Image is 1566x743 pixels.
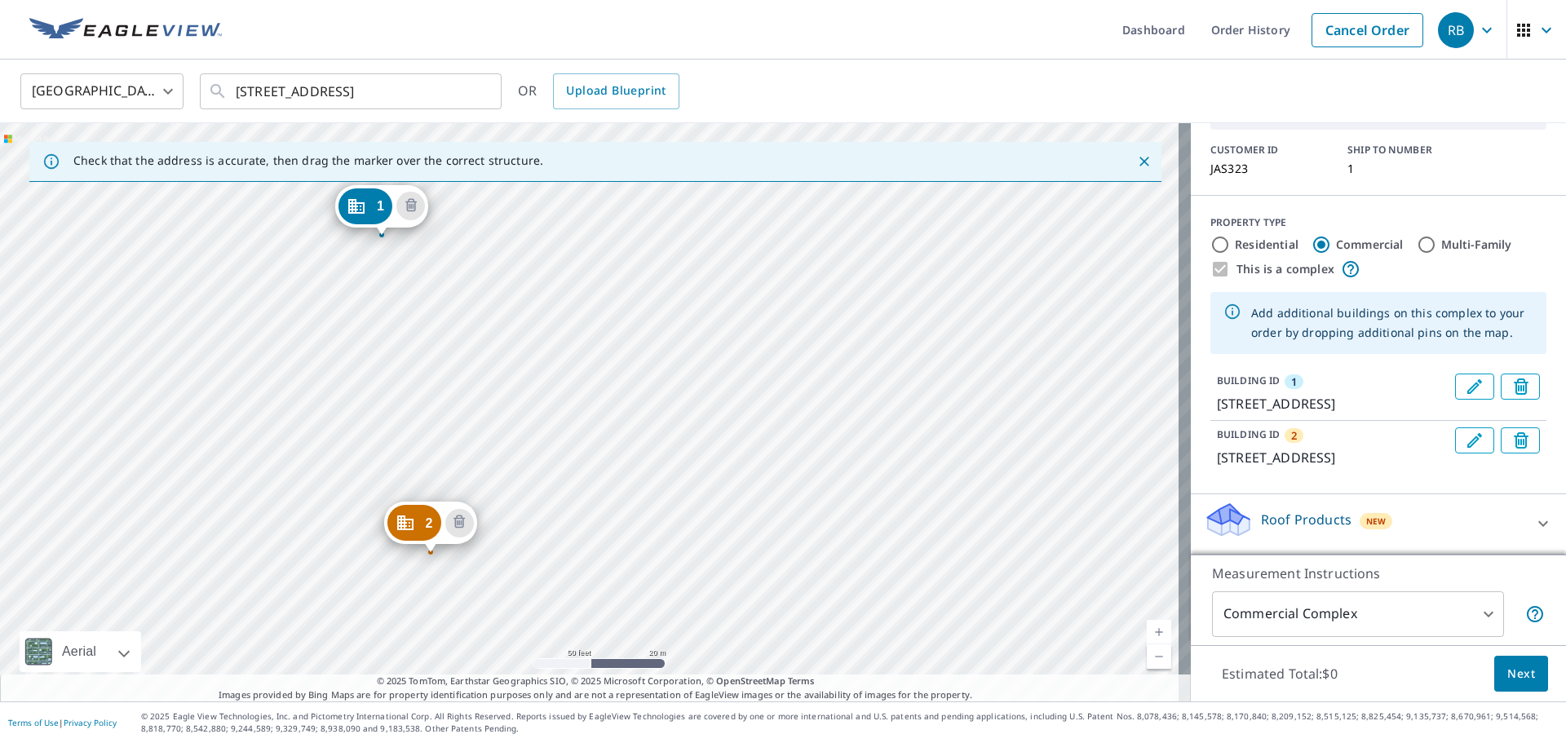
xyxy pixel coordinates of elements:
[1217,427,1280,441] p: BUILDING ID
[1501,427,1540,453] button: Delete building 2
[377,674,815,688] span: © 2025 TomTom, Earthstar Geographics SIO, © 2025 Microsoft Corporation, ©
[788,674,815,687] a: Terms
[1366,515,1387,528] span: New
[8,718,117,728] p: |
[518,73,679,109] div: OR
[1455,374,1494,400] button: Edit building 1
[73,153,543,168] p: Check that the address is accurate, then drag the marker over the correct structure.
[1441,237,1512,253] label: Multi-Family
[1217,394,1449,414] p: [STREET_ADDRESS]
[1507,664,1535,684] span: Next
[445,509,474,537] button: Delete building 2
[1235,237,1298,253] label: Residential
[64,717,117,728] a: Privacy Policy
[1210,162,1328,175] p: JAS323
[1312,13,1423,47] a: Cancel Order
[1147,620,1171,644] a: Current Level 19, Zoom In
[1494,656,1548,692] button: Next
[1347,162,1465,175] p: 1
[1147,644,1171,669] a: Current Level 19, Zoom Out
[8,717,59,728] a: Terms of Use
[29,18,222,42] img: EV Logo
[1525,604,1545,624] span: Each building may require a separate measurement report; if so, your account will be billed per r...
[1251,297,1533,349] div: Add additional buildings on this complex to your order by dropping additional pins on the map.
[236,69,468,114] input: Search by address or latitude-longitude
[1438,12,1474,48] div: RB
[1210,215,1546,230] div: PROPERTY TYPE
[1204,501,1553,547] div: Roof ProductsNew
[383,502,476,552] div: Dropped pin, building 2, Commercial property, 5258 Table Rock Rd Central Point, OR 97502
[57,631,101,672] div: Aerial
[1212,591,1504,637] div: Commercial Complex
[716,674,785,687] a: OpenStreetMap
[1217,448,1449,467] p: [STREET_ADDRESS]
[1501,374,1540,400] button: Delete building 1
[1261,510,1351,529] p: Roof Products
[1209,656,1351,692] p: Estimated Total: $0
[1134,151,1155,172] button: Close
[553,73,679,109] a: Upload Blueprint
[1236,261,1334,277] label: This is a complex
[1347,143,1465,157] p: SHIP TO NUMBER
[1291,374,1297,389] span: 1
[1336,237,1404,253] label: Commercial
[1455,427,1494,453] button: Edit building 2
[141,710,1558,735] p: © 2025 Eagle View Technologies, Inc. and Pictometry International Corp. All Rights Reserved. Repo...
[1217,374,1280,387] p: BUILDING ID
[1291,428,1297,443] span: 2
[1210,143,1328,157] p: CUSTOMER ID
[1212,564,1545,583] p: Measurement Instructions
[20,69,184,114] div: [GEOGRAPHIC_DATA]
[425,517,432,529] span: 2
[20,631,141,672] div: Aerial
[566,81,666,101] span: Upload Blueprint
